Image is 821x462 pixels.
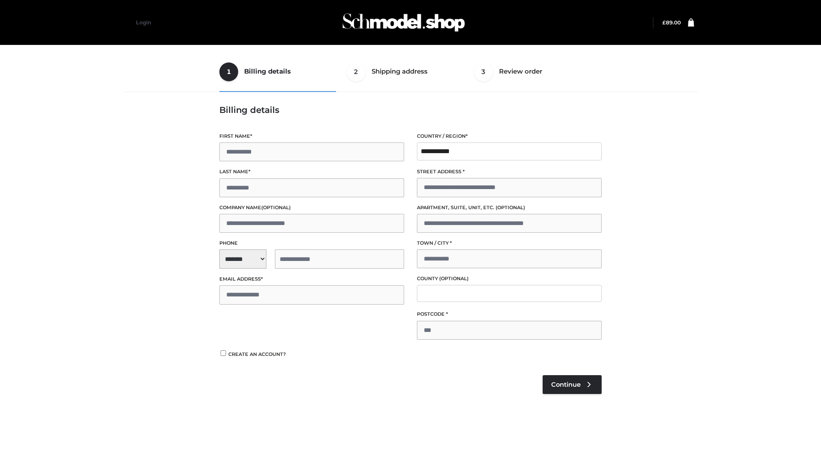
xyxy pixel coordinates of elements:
img: Schmodel Admin 964 [340,6,468,39]
span: (optional) [261,204,291,210]
span: (optional) [439,275,469,281]
label: First name [219,132,404,140]
label: Phone [219,239,404,247]
label: County [417,275,602,283]
label: Street address [417,168,602,176]
a: £89.00 [662,19,681,26]
a: Continue [543,375,602,394]
a: Login [136,19,151,26]
span: Continue [551,381,581,388]
label: Apartment, suite, unit, etc. [417,204,602,212]
label: Last name [219,168,404,176]
h3: Billing details [219,105,602,115]
span: £ [662,19,666,26]
label: Town / City [417,239,602,247]
span: Create an account? [228,351,286,357]
label: Email address [219,275,404,283]
label: Country / Region [417,132,602,140]
input: Create an account? [219,350,227,356]
label: Postcode [417,310,602,318]
span: (optional) [496,204,525,210]
label: Company name [219,204,404,212]
bdi: 89.00 [662,19,681,26]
